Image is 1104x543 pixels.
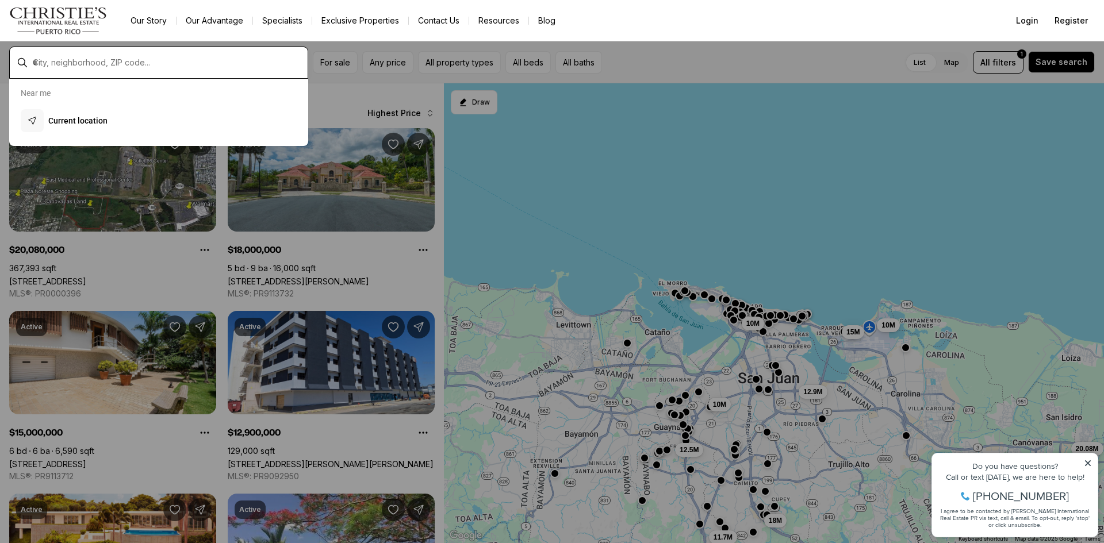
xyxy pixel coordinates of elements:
div: Do you have questions? [12,26,166,34]
a: Resources [469,13,528,29]
button: Login [1009,9,1045,32]
span: Login [1016,16,1038,25]
span: Register [1055,16,1088,25]
button: Contact Us [409,13,469,29]
a: Blog [529,13,565,29]
span: I agree to be contacted by [PERSON_NAME] International Real Estate PR via text, call & email. To ... [14,71,164,93]
a: Specialists [253,13,312,29]
a: Exclusive Properties [312,13,408,29]
div: Call or text [DATE], we are here to help! [12,37,166,45]
button: Current location [16,105,301,137]
img: logo [9,7,108,34]
a: Our Advantage [177,13,252,29]
p: Near me [21,88,51,98]
p: Current location [48,115,108,126]
a: Our Story [121,13,176,29]
span: [PHONE_NUMBER] [47,54,143,66]
button: Register [1048,9,1095,32]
